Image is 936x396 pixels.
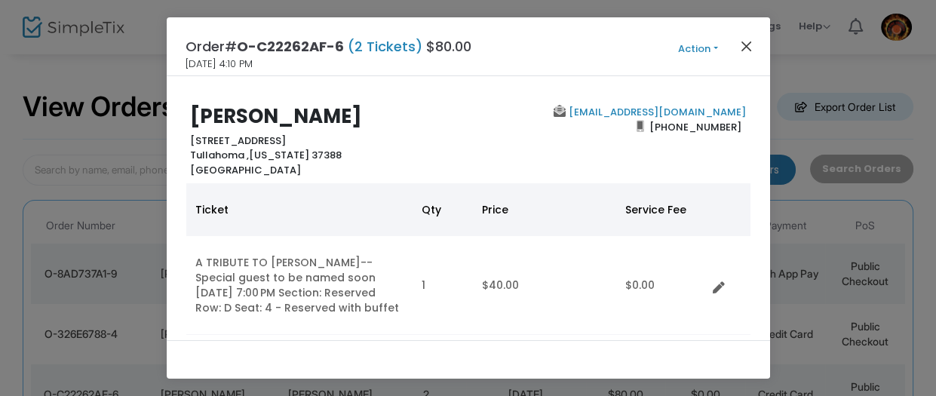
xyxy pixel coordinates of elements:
td: 1 [413,236,473,335]
span: O-C22262AF-6 [237,37,344,56]
td: $0.00 [616,236,707,335]
span: [PHONE_NUMBER] [644,115,746,139]
b: [PERSON_NAME] [190,103,362,130]
button: Close [736,36,756,56]
h4: Order# $80.00 [186,36,471,57]
th: Ticket [186,183,413,236]
td: A TRIBUTE TO [PERSON_NAME]--Special guest to be named soon [DATE] 7:00 PM Section: Reserved Row: ... [186,236,413,335]
span: (2 Tickets) [344,37,426,56]
th: Qty [413,183,473,236]
td: $40.00 [473,236,616,335]
span: [DATE] 4:10 PM [186,57,253,72]
span: Tullahoma , [190,148,249,162]
th: Price [473,183,616,236]
th: Service Fee [616,183,707,236]
b: [STREET_ADDRESS] [US_STATE] 37388 [GEOGRAPHIC_DATA] [190,134,342,177]
button: Action [653,41,744,57]
a: [EMAIL_ADDRESS][DOMAIN_NAME] [566,105,746,119]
